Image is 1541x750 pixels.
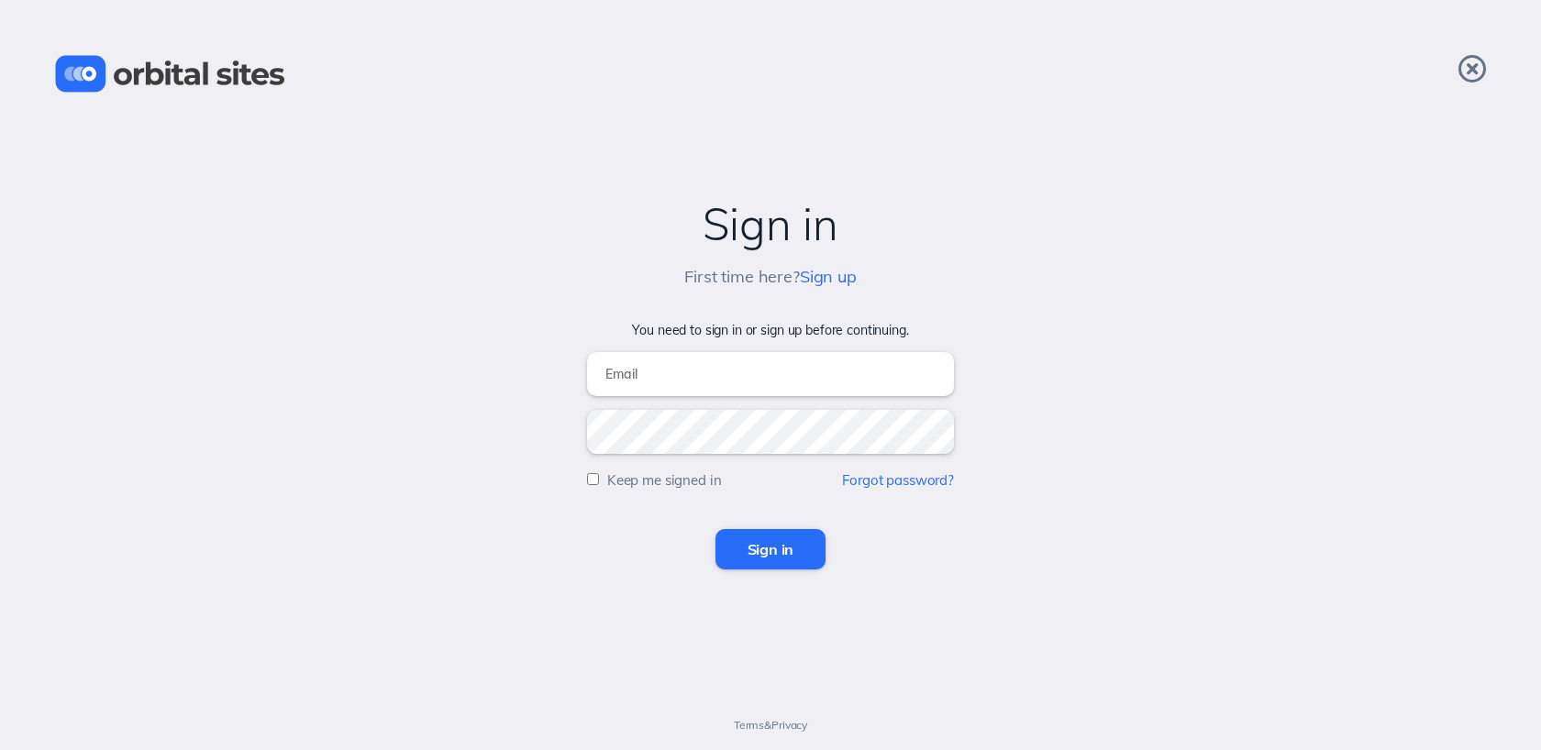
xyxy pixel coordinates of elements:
[18,199,1523,249] h2: Sign in
[771,718,807,732] a: Privacy
[587,352,954,396] input: Email
[684,268,857,287] h5: First time here?
[800,266,857,287] a: Sign up
[18,323,1523,569] form: You need to sign in or sign up before continuing.
[734,718,764,732] a: Terms
[715,529,826,569] input: Sign in
[55,55,285,93] img: Orbital Sites Logo
[842,471,954,489] a: Forgot password?
[607,471,722,489] label: Keep me signed in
